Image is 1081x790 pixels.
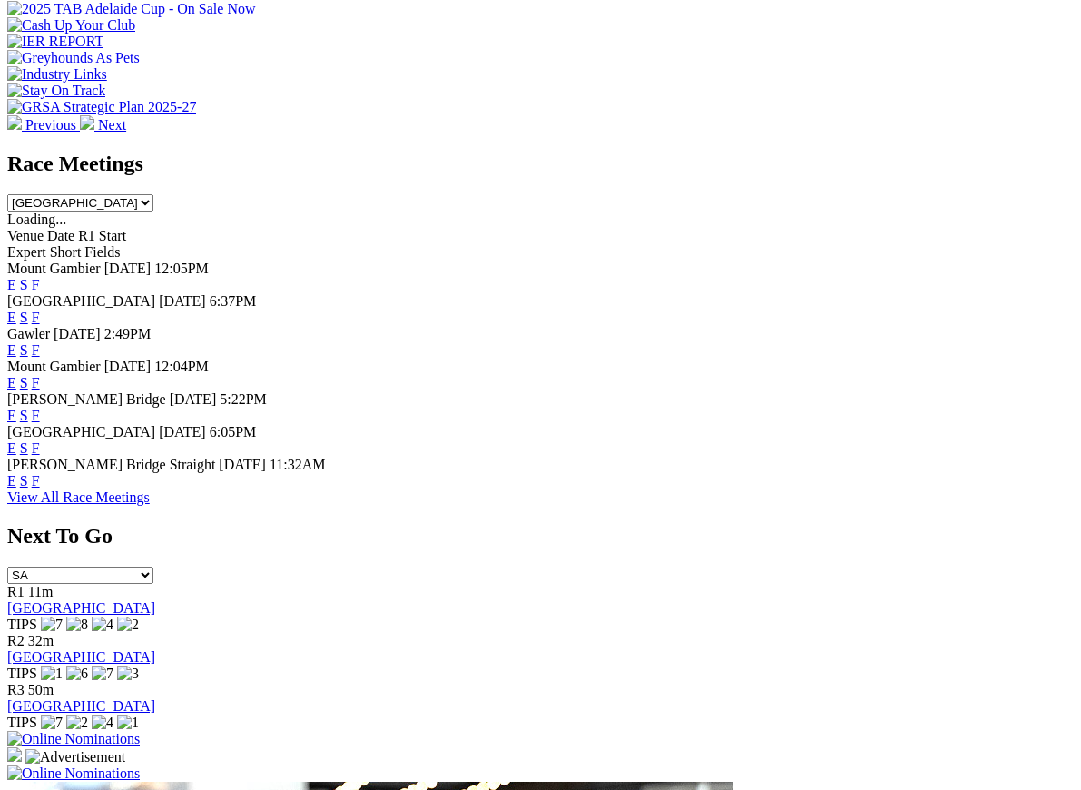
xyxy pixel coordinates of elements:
[7,633,25,648] span: R2
[20,375,28,390] a: S
[7,261,101,276] span: Mount Gambier
[7,408,16,423] a: E
[7,212,66,227] span: Loading...
[92,715,113,731] img: 4
[66,666,88,682] img: 6
[92,617,113,633] img: 4
[80,115,94,130] img: chevron-right-pager-white.svg
[28,633,54,648] span: 32m
[7,152,1074,176] h2: Race Meetings
[7,617,37,632] span: TIPS
[47,228,74,243] span: Date
[159,424,206,439] span: [DATE]
[7,375,16,390] a: E
[7,489,150,505] a: View All Race Meetings
[7,765,140,782] img: Online Nominations
[25,117,76,133] span: Previous
[210,424,257,439] span: 6:05PM
[170,391,217,407] span: [DATE]
[20,310,28,325] a: S
[32,277,40,292] a: F
[104,326,152,341] span: 2:49PM
[32,342,40,358] a: F
[7,342,16,358] a: E
[66,617,88,633] img: 8
[7,115,22,130] img: chevron-left-pager-white.svg
[117,715,139,731] img: 1
[41,617,63,633] img: 7
[7,584,25,599] span: R1
[7,326,50,341] span: Gawler
[7,440,16,456] a: E
[7,424,155,439] span: [GEOGRAPHIC_DATA]
[7,293,155,309] span: [GEOGRAPHIC_DATA]
[7,649,155,665] a: [GEOGRAPHIC_DATA]
[41,715,63,731] img: 7
[7,391,166,407] span: [PERSON_NAME] Bridge
[41,666,63,682] img: 1
[7,682,25,697] span: R3
[20,277,28,292] a: S
[104,261,152,276] span: [DATE]
[7,66,107,83] img: Industry Links
[7,698,155,714] a: [GEOGRAPHIC_DATA]
[32,440,40,456] a: F
[7,457,215,472] span: [PERSON_NAME] Bridge Straight
[7,359,101,374] span: Mount Gambier
[104,359,152,374] span: [DATE]
[7,34,103,50] img: IER REPORT
[98,117,126,133] span: Next
[7,666,37,681] span: TIPS
[32,473,40,489] a: F
[25,749,125,765] img: Advertisement
[28,584,54,599] span: 11m
[7,50,140,66] img: Greyhounds As Pets
[270,457,326,472] span: 11:32AM
[92,666,113,682] img: 7
[66,715,88,731] img: 2
[20,473,28,489] a: S
[54,326,101,341] span: [DATE]
[7,473,16,489] a: E
[80,117,126,133] a: Next
[20,440,28,456] a: S
[7,731,140,747] img: Online Nominations
[117,666,139,682] img: 3
[7,715,37,730] span: TIPS
[7,244,46,260] span: Expert
[7,228,44,243] span: Venue
[7,524,1074,548] h2: Next To Go
[7,747,22,762] img: 15187_Greyhounds_GreysPlayCentral_Resize_SA_WebsiteBanner_300x115_2025.jpg
[154,261,209,276] span: 12:05PM
[32,408,40,423] a: F
[7,117,80,133] a: Previous
[7,1,256,17] img: 2025 TAB Adelaide Cup - On Sale Now
[84,244,120,260] span: Fields
[154,359,209,374] span: 12:04PM
[159,293,206,309] span: [DATE]
[20,408,28,423] a: S
[117,617,139,633] img: 2
[7,310,16,325] a: E
[7,99,196,115] img: GRSA Strategic Plan 2025-27
[219,457,266,472] span: [DATE]
[7,277,16,292] a: E
[220,391,267,407] span: 5:22PM
[20,342,28,358] a: S
[7,83,105,99] img: Stay On Track
[32,375,40,390] a: F
[28,682,54,697] span: 50m
[78,228,126,243] span: R1 Start
[210,293,257,309] span: 6:37PM
[7,17,135,34] img: Cash Up Your Club
[7,600,155,616] a: [GEOGRAPHIC_DATA]
[50,244,82,260] span: Short
[32,310,40,325] a: F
